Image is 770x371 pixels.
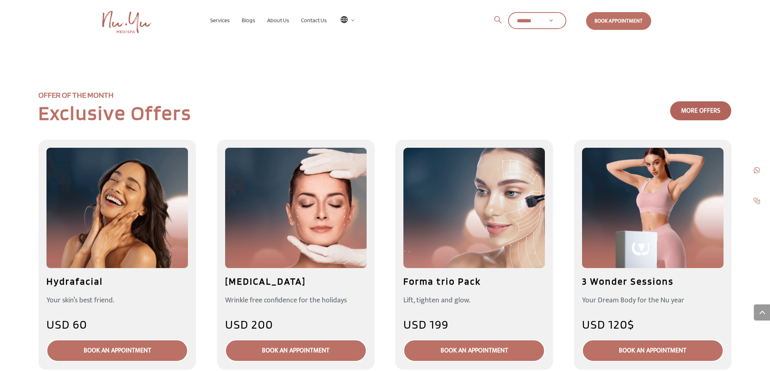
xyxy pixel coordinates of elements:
[301,17,327,23] span: Contact Us
[295,17,333,23] a: Contact Us
[102,11,151,33] img: Nu Yu Medispa Home
[225,340,367,362] a: book an appointment
[582,148,724,268] img: 3 Wonder Sessions
[403,276,545,291] h2: Forma trio Pack
[403,295,545,306] p: Lift, tighten and glow.
[403,340,545,362] a: book an appointment
[38,101,366,129] h2: Exclusive Offers
[225,317,367,335] h2: USD 200
[225,295,367,306] p: Wrinkle free confidence for the holidays
[753,197,760,204] img: call-1.jpg
[46,276,188,291] h2: Hydrafacial
[582,317,724,335] h2: USD 120$
[210,17,230,23] span: Services
[582,276,724,291] h2: 3 Wonder Sessions
[582,340,724,362] a: book an appointment
[46,317,188,335] h2: USD 60
[586,12,651,30] a: Book Appointment
[582,295,724,306] p: Your Dream Body for the Nu year
[46,340,188,362] a: book an appointment
[46,295,188,306] p: Your skin’s best friend.
[403,148,545,268] img: Forma trio Pack
[102,11,153,33] a: Nu Yu MediSpa
[225,148,367,268] img: 1200x628-(9)
[225,276,367,291] h2: [MEDICAL_DATA]
[670,101,732,121] a: MORE OFFERS
[242,17,255,23] span: Blogs
[267,17,289,23] span: About Us
[46,148,188,268] img: 1200x628-(8)
[236,17,261,23] a: Blogs
[403,317,545,335] h2: USD 199
[38,90,366,101] p: OFFER OF THE MONTH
